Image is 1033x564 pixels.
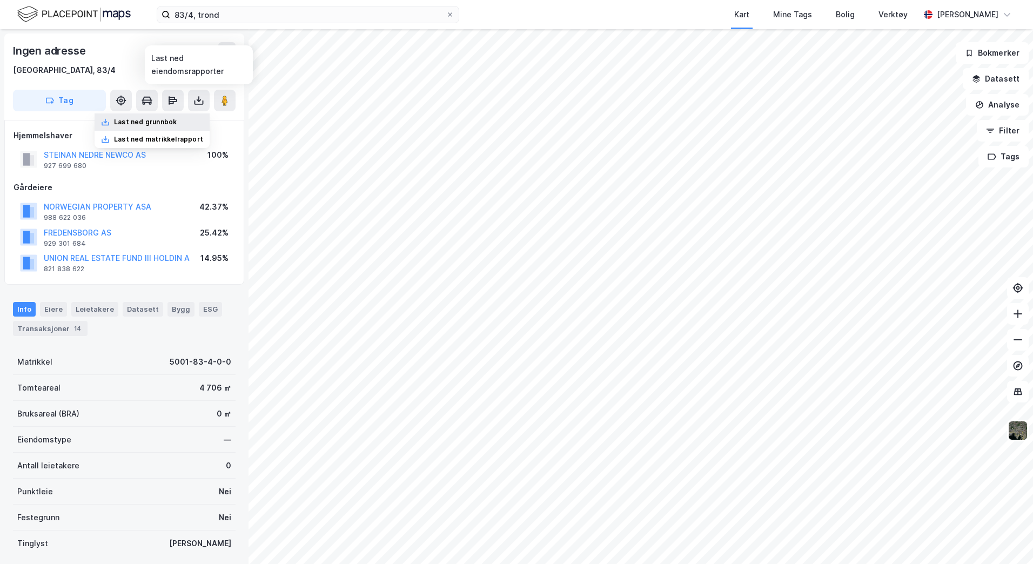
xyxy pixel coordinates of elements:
[114,135,203,144] div: Last ned matrikkelrapport
[17,5,131,24] img: logo.f888ab2527a4732fd821a326f86c7f29.svg
[17,485,53,498] div: Punktleie
[979,512,1033,564] div: Kontrollprogram for chat
[199,302,222,316] div: ESG
[44,213,86,222] div: 988 622 036
[979,512,1033,564] iframe: Chat Widget
[199,200,229,213] div: 42.37%
[170,6,446,23] input: Søk på adresse, matrikkel, gårdeiere, leietakere eller personer
[199,381,231,394] div: 4 706 ㎡
[14,181,235,194] div: Gårdeiere
[1008,420,1028,441] img: 9k=
[14,129,235,142] div: Hjemmelshaver
[773,8,812,21] div: Mine Tags
[963,68,1029,90] button: Datasett
[71,302,118,316] div: Leietakere
[836,8,855,21] div: Bolig
[217,407,231,420] div: 0 ㎡
[13,321,88,336] div: Transaksjoner
[200,226,229,239] div: 25.42%
[44,162,86,170] div: 927 699 680
[40,302,67,316] div: Eiere
[169,537,231,550] div: [PERSON_NAME]
[72,323,83,334] div: 14
[878,8,908,21] div: Verktøy
[977,120,1029,142] button: Filter
[13,302,36,316] div: Info
[17,407,79,420] div: Bruksareal (BRA)
[937,8,998,21] div: [PERSON_NAME]
[734,8,749,21] div: Kart
[44,239,86,248] div: 929 301 684
[966,94,1029,116] button: Analyse
[167,302,194,316] div: Bygg
[17,381,61,394] div: Tomteareal
[956,42,1029,64] button: Bokmerker
[123,302,163,316] div: Datasett
[219,485,231,498] div: Nei
[207,149,229,162] div: 100%
[219,511,231,524] div: Nei
[17,537,48,550] div: Tinglyst
[170,355,231,368] div: 5001-83-4-0-0
[17,355,52,368] div: Matrikkel
[17,433,71,446] div: Eiendomstype
[44,265,84,273] div: 821 838 622
[17,511,59,524] div: Festegrunn
[13,90,106,111] button: Tag
[224,433,231,446] div: —
[978,146,1029,167] button: Tags
[226,459,231,472] div: 0
[13,64,116,77] div: [GEOGRAPHIC_DATA], 83/4
[114,118,177,126] div: Last ned grunnbok
[17,459,79,472] div: Antall leietakere
[200,252,229,265] div: 14.95%
[13,42,88,59] div: Ingen adresse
